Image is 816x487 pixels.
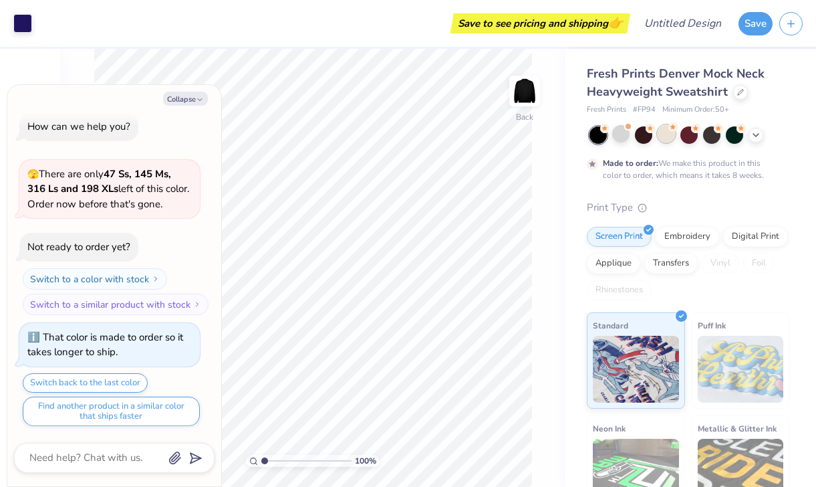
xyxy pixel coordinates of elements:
[698,318,726,332] span: Puff Ink
[603,157,767,181] div: We make this product in this color to order, which means it takes 8 weeks.
[656,227,719,247] div: Embroidery
[193,300,201,308] img: Switch to a similar product with stock
[593,318,628,332] span: Standard
[27,168,39,181] span: 🫣
[723,227,788,247] div: Digital Print
[644,254,698,274] div: Transfers
[163,92,208,106] button: Collapse
[27,120,130,133] div: How can we help you?
[608,15,623,31] span: 👉
[702,254,739,274] div: Vinyl
[593,336,679,403] img: Standard
[633,104,656,116] span: # FP94
[23,397,200,426] button: Find another product in a similar color that ships faster
[511,78,538,104] img: Back
[593,421,626,435] span: Neon Ink
[152,275,160,283] img: Switch to a color with stock
[355,455,376,467] span: 100 %
[662,104,729,116] span: Minimum Order: 50 +
[587,66,765,100] span: Fresh Prints Denver Mock Neck Heavyweight Sweatshirt
[454,13,627,33] div: Save to see pricing and shipping
[23,268,167,290] button: Switch to a color with stock
[738,12,773,35] button: Save
[516,111,533,123] div: Back
[27,167,189,211] span: There are only left of this color. Order now before that's gone.
[587,254,640,274] div: Applique
[698,421,777,435] span: Metallic & Glitter Ink
[23,294,209,315] button: Switch to a similar product with stock
[743,254,775,274] div: Foil
[23,373,148,393] button: Switch back to the last color
[634,10,732,37] input: Untitled Design
[587,104,626,116] span: Fresh Prints
[27,330,183,359] div: That color is made to order so it takes longer to ship.
[587,227,652,247] div: Screen Print
[27,240,130,254] div: Not ready to order yet?
[698,336,784,403] img: Puff Ink
[603,158,658,169] strong: Made to order:
[587,200,789,215] div: Print Type
[587,280,652,300] div: Rhinestones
